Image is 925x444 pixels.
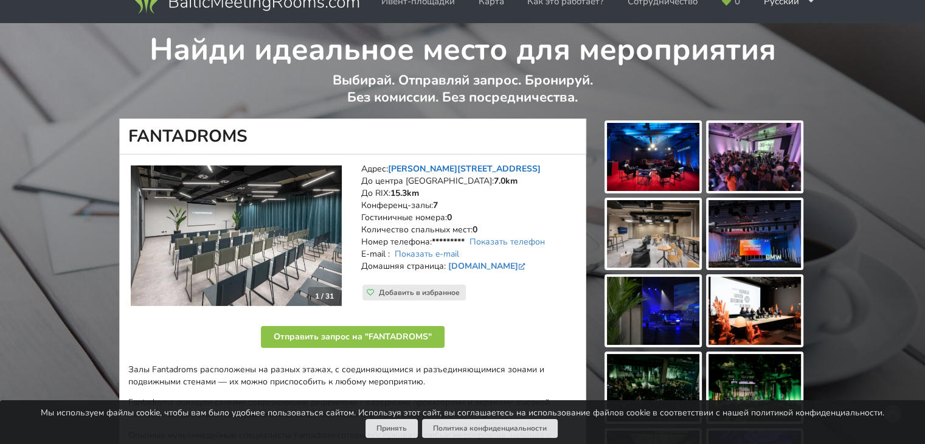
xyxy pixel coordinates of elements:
[361,163,577,285] address: Адрес: До центра [GEOGRAPHIC_DATA]: До RIX: Конференц-залы: Гостиничные номера: Количество спальн...
[131,165,342,307] img: Конференц-центр | Рига | FANTADROMS
[708,354,801,422] img: FANTADROMS | Рига | Площадка для мероприятий - фото галереи
[261,326,445,348] button: Отправить запрос на "FANTADROMS"
[708,123,801,191] img: FANTADROMS | Рига | Площадка для мероприятий - фото галереи
[119,119,586,154] h1: FANTADROMS
[607,123,699,191] img: FANTADROMS | Рига | Площадка для мероприятий - фото галереи
[388,163,541,175] a: [PERSON_NAME][STREET_ADDRESS]
[708,200,801,268] img: FANTADROMS | Рига | Площадка для мероприятий - фото галереи
[607,200,699,268] img: FANTADROMS | Рига | Площадка для мероприятий - фото галереи
[494,175,518,187] strong: 7.0km
[128,397,577,421] p: Fantadroms оснащен самыми современными решениями - лазерными проекторами и экранами высокой четко...
[395,248,459,260] a: Показать e-mail
[447,212,452,223] strong: 0
[448,260,528,272] a: [DOMAIN_NAME]
[473,224,477,235] strong: 0
[708,277,801,345] img: FANTADROMS | Рига | Площадка для мероприятий - фото галереи
[308,287,341,305] div: 1 / 31
[379,288,460,297] span: Добавить в избранное
[422,419,558,438] a: Политика конфиденциальности
[120,72,805,119] p: Выбирай. Отправляй запрос. Бронируй. Без комиссии. Без посредничества.
[128,364,577,388] p: Залы Fantadroms расположены на разных этажах, с соединяющимися и разъединяющимися зонами и подвиж...
[433,199,438,211] strong: 7
[607,354,699,422] img: FANTADROMS | Рига | Площадка для мероприятий - фото галереи
[469,236,545,248] a: Показать телефон
[607,277,699,345] img: FANTADROMS | Рига | Площадка для мероприятий - фото галереи
[131,165,342,307] a: Конференц-центр | Рига | FANTADROMS 1 / 31
[120,23,805,69] h1: Найди идеальное место для мероприятия
[365,419,418,438] button: Принять
[390,187,419,199] strong: 15.3km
